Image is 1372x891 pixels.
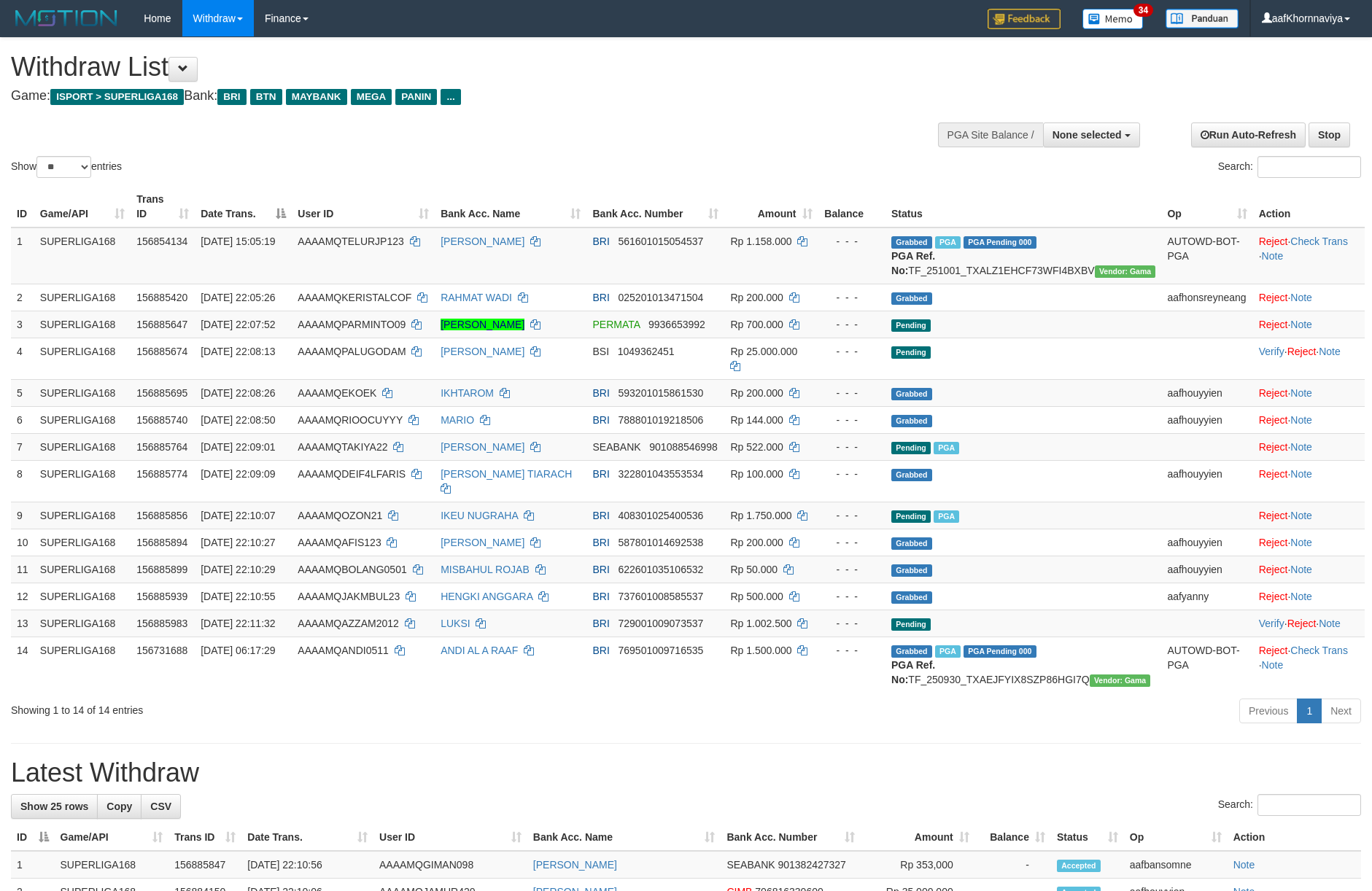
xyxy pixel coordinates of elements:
[441,89,460,105] span: ...
[201,292,275,303] span: [DATE] 22:05:26
[136,346,187,357] span: 156885674
[861,824,974,851] th: Amount: activate to sort column ascending
[1253,529,1365,556] td: ·
[1259,346,1284,357] a: Verify
[217,89,246,105] span: BRI
[1253,186,1365,227] th: Action
[649,441,717,453] span: Copy 901088546998 to clipboard
[201,591,275,602] span: [DATE] 22:10:55
[726,859,775,871] span: SEABANK
[201,564,275,575] span: [DATE] 22:10:29
[824,344,880,359] div: - - -
[1259,387,1288,399] a: Reject
[891,645,932,658] span: Grabbed
[1290,537,1312,548] a: Note
[619,537,704,548] span: Copy 587801014692538 to clipboard
[1290,468,1312,480] a: Note
[1259,236,1288,247] a: Reject
[527,824,721,851] th: Bank Acc. Name: activate to sort column ascending
[1239,699,1298,723] a: Previous
[730,441,783,453] span: Rp 522.000
[592,510,609,521] span: BRI
[373,851,527,879] td: AAAAMQGIMAN098
[1290,564,1312,575] a: Note
[824,440,880,454] div: - - -
[441,618,470,629] a: LUKSI
[730,319,783,330] span: Rp 700.000
[298,319,406,330] span: AAAAMQPARMINTO09
[891,442,931,454] span: Pending
[1253,583,1365,610] td: ·
[1259,618,1284,629] a: Verify
[1161,583,1252,610] td: aafyanny
[298,346,406,357] span: AAAAMQPALUGODAM
[1319,346,1341,357] a: Note
[1319,618,1341,629] a: Note
[730,468,783,480] span: Rp 100.000
[592,236,609,247] span: BRI
[11,529,34,556] td: 10
[441,645,518,656] a: ANDI AL A RAAF
[1124,851,1228,879] td: aafbansomne
[1259,441,1288,453] a: Reject
[201,441,275,453] span: [DATE] 22:09:01
[34,186,131,227] th: Game/API: activate to sort column ascending
[201,468,275,480] span: [DATE] 22:09:09
[592,645,609,656] span: BRI
[891,510,931,523] span: Pending
[730,537,783,548] span: Rp 200.000
[201,537,275,548] span: [DATE] 22:10:27
[168,824,241,851] th: Trans ID: activate to sort column ascending
[619,292,704,303] span: Copy 025201013471504 to clipboard
[195,186,292,227] th: Date Trans.: activate to sort column descending
[824,290,880,305] div: - - -
[441,510,518,521] a: IKEU NUGRAHA
[136,319,187,330] span: 156885647
[286,89,347,105] span: MAYBANK
[824,317,880,332] div: - - -
[34,556,131,583] td: SUPERLIGA168
[106,801,132,812] span: Copy
[824,643,880,658] div: - - -
[824,467,880,481] div: - - -
[11,610,34,637] td: 13
[619,645,704,656] span: Copy 769501009716535 to clipboard
[648,319,705,330] span: Copy 9936653992 to clipboard
[97,794,142,819] a: Copy
[1133,4,1153,17] span: 34
[36,156,91,178] select: Showentries
[1262,250,1284,262] a: Note
[34,529,131,556] td: SUPERLIGA168
[1253,338,1365,379] td: · ·
[1259,292,1288,303] a: Reject
[1233,859,1255,871] a: Note
[730,387,783,399] span: Rp 200.000
[136,645,187,656] span: 156731688
[586,186,724,227] th: Bank Acc. Number: activate to sort column ascending
[373,824,527,851] th: User ID: activate to sort column ascending
[34,338,131,379] td: SUPERLIGA168
[395,89,437,105] span: PANIN
[11,637,34,693] td: 14
[885,186,1161,227] th: Status
[11,379,34,406] td: 5
[1259,414,1288,426] a: Reject
[201,346,275,357] span: [DATE] 22:08:13
[435,186,586,227] th: Bank Acc. Name: activate to sort column ascending
[824,234,880,249] div: - - -
[441,564,530,575] a: MISBAHUL ROJAB
[201,645,275,656] span: [DATE] 06:17:29
[592,441,640,453] span: SEABANK
[824,413,880,427] div: - - -
[11,89,900,104] h4: Game: Bank:
[55,824,169,851] th: Game/API: activate to sort column ascending
[1218,794,1361,816] label: Search:
[441,292,512,303] a: RAHMAT WADI
[1043,122,1140,147] button: None selected
[1161,406,1252,433] td: aafhouyyien
[891,537,932,550] span: Grabbed
[885,637,1161,693] td: TF_250930_TXAEJFYIX8SZP86HGI7Q
[1161,186,1252,227] th: Op: activate to sort column ascending
[891,388,932,400] span: Grabbed
[1259,319,1288,330] a: Reject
